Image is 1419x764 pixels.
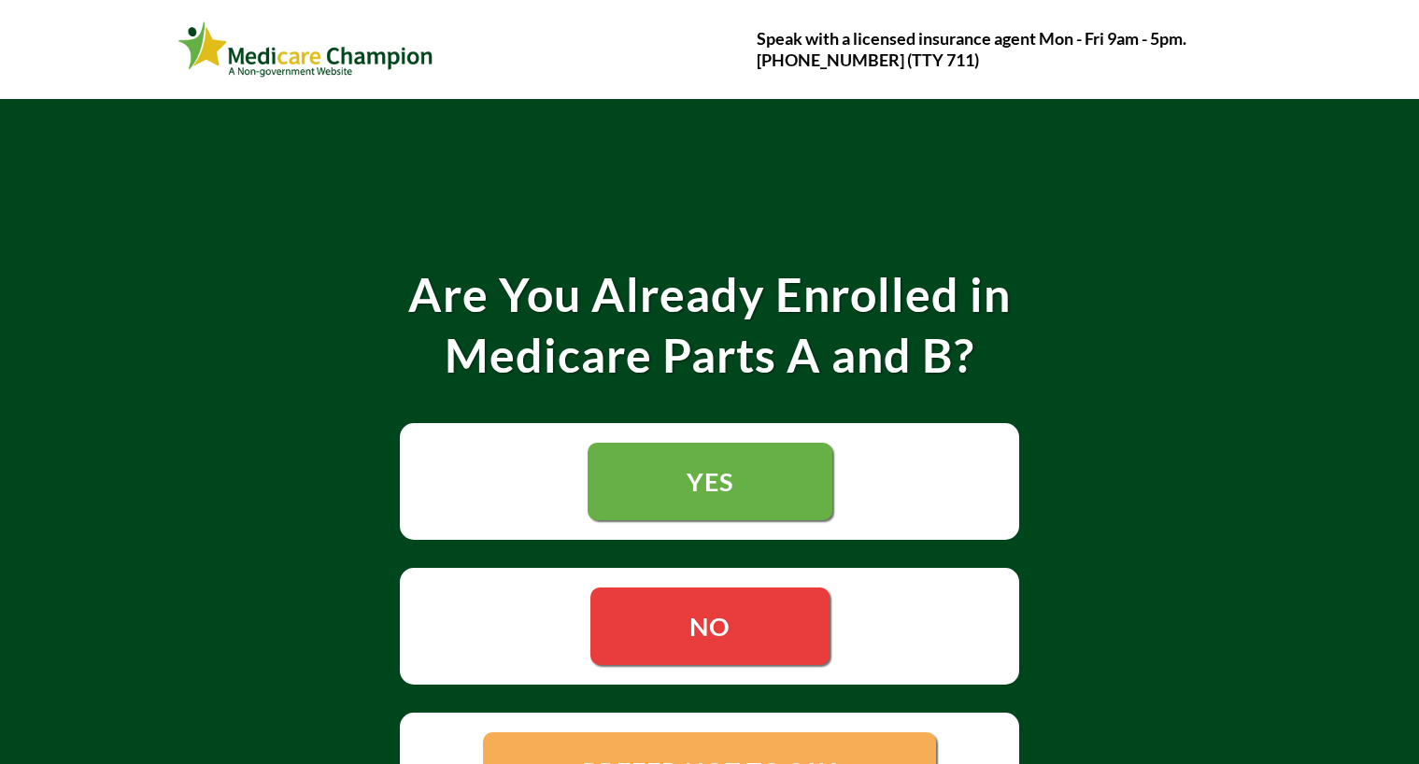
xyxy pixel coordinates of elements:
[689,611,731,642] span: NO
[408,266,1011,322] strong: Are You Already Enrolled in
[590,587,830,665] a: NO
[757,50,979,70] strong: [PHONE_NUMBER] (TTY 711)
[445,327,974,383] strong: Medicare Parts A and B?
[687,466,733,497] span: YES
[177,18,434,81] img: Webinar
[588,443,832,520] a: YES
[757,28,1186,49] strong: Speak with a licensed insurance agent Mon - Fri 9am - 5pm.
